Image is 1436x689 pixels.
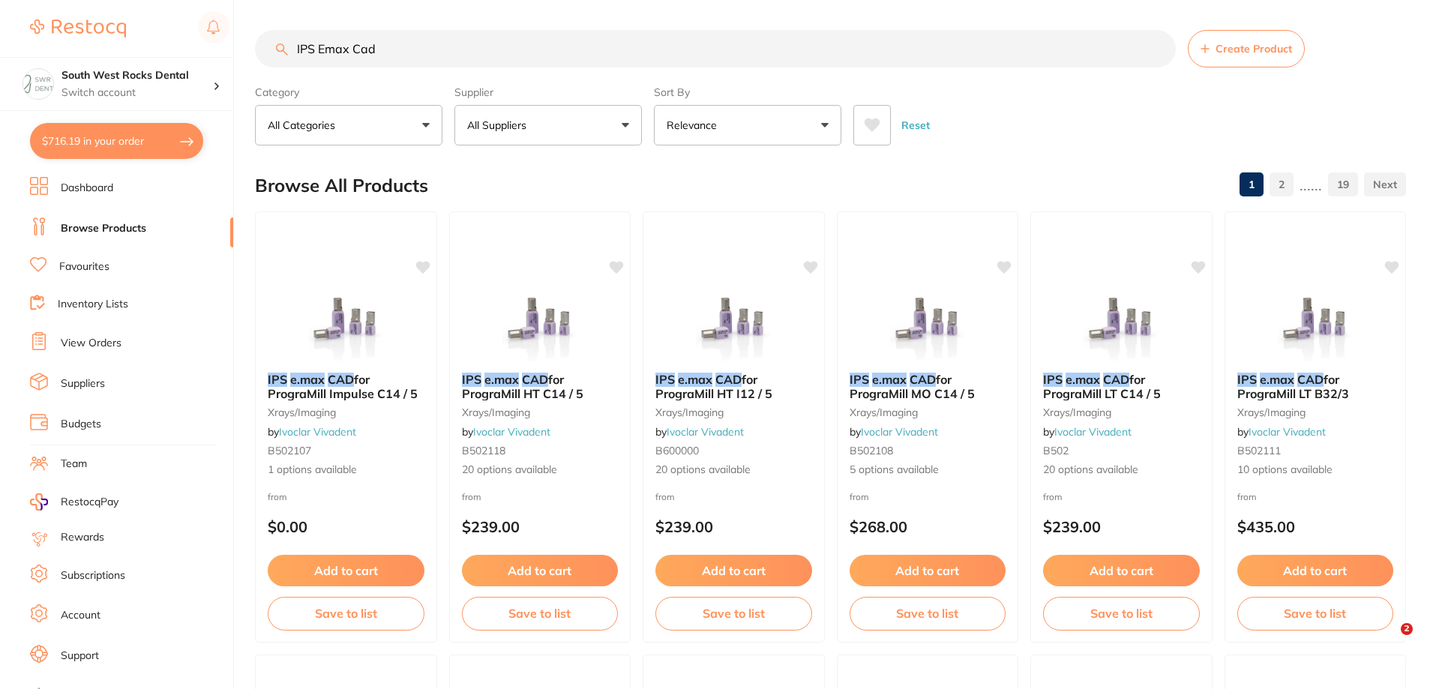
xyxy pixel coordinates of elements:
a: Support [61,649,99,664]
img: IPS e.max CAD for PrograMill HT I12 / 5 [685,286,782,361]
em: CAD [522,372,548,387]
em: IPS [268,372,287,387]
button: $716.19 in your order [30,123,203,159]
p: $239.00 [462,518,619,535]
button: All Categories [255,105,442,145]
span: B502107 [268,444,311,457]
b: IPS e.max CAD for PrograMill HT C14 / 5 [462,373,619,400]
span: by [1043,425,1132,439]
span: from [1043,491,1063,502]
button: Add to cart [268,555,424,586]
button: Add to cart [462,555,619,586]
span: 20 options available [462,463,619,478]
a: Ivoclar Vivadent [1054,425,1132,439]
input: Search Products [255,30,1176,67]
span: from [268,491,287,502]
a: Restocq Logo [30,11,126,46]
span: from [850,491,869,502]
em: CAD [1297,372,1324,387]
span: 20 options available [1043,463,1200,478]
button: All Suppliers [454,105,642,145]
a: 1 [1240,169,1264,199]
a: Inventory Lists [58,297,128,312]
em: e.max [290,372,325,387]
a: Ivoclar Vivadent [279,425,356,439]
span: from [655,491,675,502]
a: Browse Products [61,221,146,236]
b: IPS e.max CAD for PrograMill LT C14 / 5 [1043,373,1200,400]
span: 2 [1401,623,1413,635]
span: by [655,425,744,439]
a: 19 [1328,169,1358,199]
h4: South West Rocks Dental [61,68,213,83]
p: $239.00 [655,518,812,535]
button: Add to cart [1043,555,1200,586]
b: IPS e.max CAD for PrograMill MO C14 / 5 [850,373,1006,400]
small: xrays/imaging [850,406,1006,418]
p: All Suppliers [467,118,532,133]
a: Subscriptions [61,568,125,583]
em: e.max [678,372,712,387]
small: xrays/imaging [462,406,619,418]
img: IPS e.max CAD for PrograMill LT C14 / 5 [1072,286,1170,361]
p: $435.00 [1237,518,1394,535]
span: B502108 [850,444,893,457]
label: Supplier [454,85,642,99]
button: Add to cart [1237,555,1394,586]
span: for PrograMill Impulse C14 / 5 [268,372,418,400]
em: e.max [1260,372,1294,387]
span: from [1237,491,1257,502]
a: Team [61,457,87,472]
em: e.max [1066,372,1100,387]
span: by [462,425,550,439]
img: RestocqPay [30,493,48,511]
em: IPS [1237,372,1257,387]
span: for PrograMill MO C14 / 5 [850,372,975,400]
span: by [1237,425,1326,439]
img: IPS e.max CAD for PrograMill LT B32/3 [1267,286,1364,361]
p: Relevance [667,118,723,133]
span: Create Product [1216,43,1292,55]
span: 10 options available [1237,463,1394,478]
a: Rewards [61,530,104,545]
button: Save to list [268,597,424,630]
a: Ivoclar Vivadent [667,425,744,439]
em: CAD [910,372,936,387]
a: 2 [1270,169,1294,199]
p: $0.00 [268,518,424,535]
span: for PrograMill LT B32/3 [1237,372,1349,400]
em: e.max [872,372,907,387]
label: Sort By [654,85,841,99]
em: IPS [462,372,481,387]
button: Save to list [850,597,1006,630]
span: B502118 [462,444,505,457]
span: 5 options available [850,463,1006,478]
a: Dashboard [61,181,113,196]
a: Account [61,608,100,623]
button: Save to list [1043,597,1200,630]
a: RestocqPay [30,493,118,511]
em: IPS [1043,372,1063,387]
button: Add to cart [850,555,1006,586]
span: 1 options available [268,463,424,478]
button: Add to cart [655,555,812,586]
em: IPS [850,372,869,387]
img: Restocq Logo [30,19,126,37]
button: Save to list [655,597,812,630]
small: xrays/imaging [1043,406,1200,418]
b: IPS e.max CAD for PrograMill LT B32/3 [1237,373,1394,400]
img: South West Rocks Dental [23,69,53,99]
span: by [850,425,938,439]
em: CAD [1103,372,1129,387]
a: Ivoclar Vivadent [861,425,938,439]
label: Category [255,85,442,99]
a: Ivoclar Vivadent [1249,425,1326,439]
a: Favourites [59,259,109,274]
a: Budgets [61,417,101,432]
span: for PrograMill HT I12 / 5 [655,372,772,400]
small: xrays/imaging [1237,406,1394,418]
em: CAD [328,372,354,387]
b: IPS e.max CAD for PrograMill Impulse C14 / 5 [268,373,424,400]
iframe: Intercom live chat [1370,623,1406,659]
p: ...... [1300,176,1322,193]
